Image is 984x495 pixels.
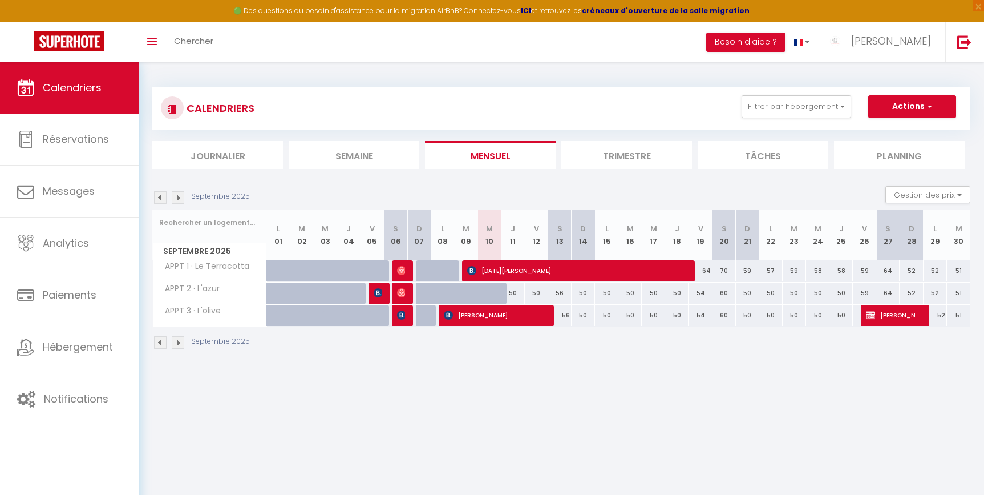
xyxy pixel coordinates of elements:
[463,223,469,234] abbr: M
[627,223,634,234] abbr: M
[467,260,686,281] span: [DATE][PERSON_NAME]
[34,31,104,51] img: Super Booking
[876,283,900,304] div: 64
[477,210,501,260] th: 10
[783,305,806,326] div: 50
[736,260,759,281] div: 59
[665,305,689,326] div: 50
[947,210,970,260] th: 30
[580,223,586,234] abbr: D
[618,210,642,260] th: 16
[829,260,853,281] div: 58
[191,336,250,347] p: Septembre 2025
[924,305,947,326] div: 52
[650,223,657,234] abbr: M
[174,35,213,47] span: Chercher
[851,34,931,48] span: [PERSON_NAME]
[924,210,947,260] th: 29
[155,260,252,273] span: APPT 1 · Le Terracotta
[900,260,923,281] div: 52
[548,305,572,326] div: 56
[665,283,689,304] div: 50
[444,304,545,326] span: [PERSON_NAME]
[548,283,572,304] div: 56
[572,210,595,260] th: 14
[525,210,548,260] th: 12
[155,305,224,317] span: APPT 3 · L'olive
[534,223,539,234] abbr: V
[397,304,405,326] span: [PERSON_NAME]
[501,283,525,304] div: 50
[43,132,109,146] span: Réservations
[947,283,970,304] div: 51
[712,305,736,326] div: 60
[618,305,642,326] div: 50
[827,33,844,50] img: ...
[370,223,375,234] abbr: V
[501,210,525,260] th: 11
[689,260,712,281] div: 64
[486,223,493,234] abbr: M
[736,210,759,260] th: 21
[722,223,727,234] abbr: S
[43,340,113,354] span: Hébergement
[839,223,844,234] abbr: J
[806,283,829,304] div: 50
[853,260,876,281] div: 59
[806,260,829,281] div: 58
[397,260,405,281] span: [PERSON_NAME]
[712,210,736,260] th: 20
[153,243,266,260] span: Septembre 2025
[595,305,618,326] div: 50
[43,184,95,198] span: Messages
[909,223,914,234] abbr: D
[337,210,361,260] th: 04
[947,305,970,326] div: 51
[393,223,398,234] abbr: S
[769,223,772,234] abbr: L
[947,260,970,281] div: 51
[374,282,382,304] span: [PERSON_NAME]
[618,283,642,304] div: 50
[44,392,108,406] span: Notifications
[521,6,531,15] strong: ICI
[595,283,618,304] div: 50
[955,223,962,234] abbr: M
[876,260,900,281] div: 64
[876,210,900,260] th: 27
[957,35,971,49] img: logout
[834,141,965,169] li: Planning
[675,223,679,234] abbr: J
[853,210,876,260] th: 26
[706,33,785,52] button: Besoin d'aide ?
[866,304,921,326] span: [PERSON_NAME]
[924,260,947,281] div: 52
[783,283,806,304] div: 50
[924,283,947,304] div: 52
[314,210,337,260] th: 03
[736,283,759,304] div: 50
[829,283,853,304] div: 50
[548,210,572,260] th: 13
[829,305,853,326] div: 50
[572,283,595,304] div: 50
[829,210,853,260] th: 25
[322,223,329,234] abbr: M
[853,283,876,304] div: 59
[868,95,956,118] button: Actions
[642,283,665,304] div: 50
[783,210,806,260] th: 23
[384,210,407,260] th: 06
[43,288,96,302] span: Paiements
[267,210,290,260] th: 01
[191,191,250,202] p: Septembre 2025
[933,223,937,234] abbr: L
[289,141,419,169] li: Semaine
[818,22,945,62] a: ... [PERSON_NAME]
[582,6,750,15] a: créneaux d'ouverture de la salle migration
[642,210,665,260] th: 17
[759,283,783,304] div: 50
[742,95,851,118] button: Filtrer par hébergement
[397,282,405,304] span: [PERSON_NAME]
